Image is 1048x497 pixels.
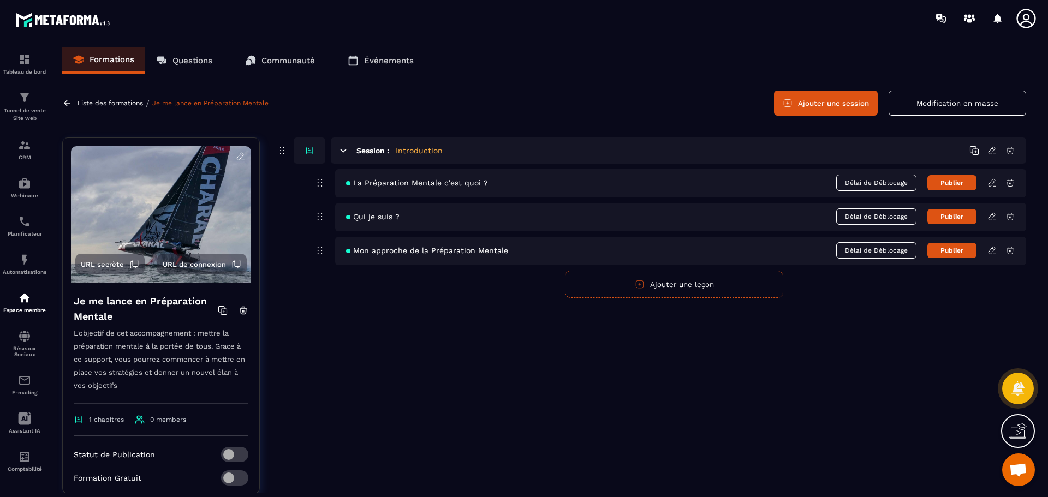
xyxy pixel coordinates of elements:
span: La Préparation Mentale c'est quoi ? [346,178,488,187]
button: Ajouter une session [774,91,878,116]
a: Formations [62,47,145,74]
p: E-mailing [3,390,46,396]
span: / [146,98,150,109]
p: Formations [90,55,134,64]
img: formation [18,139,31,152]
img: formation [18,91,31,104]
a: automationsautomationsAutomatisations [3,245,46,283]
p: L'objectif de cet accompagnement : mettre la préparation mentale à la portée de tous. Grace à ce ... [74,327,248,404]
span: 0 members [150,416,186,423]
a: accountantaccountantComptabilité [3,442,46,480]
img: automations [18,291,31,304]
a: emailemailE-mailing [3,366,46,404]
a: Assistant IA [3,404,46,442]
a: Je me lance en Préparation Mentale [152,99,269,107]
button: Publier [927,175,976,190]
a: formationformationTunnel de vente Site web [3,83,46,130]
a: Liste des formations [78,99,143,107]
a: automationsautomationsWebinaire [3,169,46,207]
p: Tunnel de vente Site web [3,107,46,122]
h6: Session : [356,146,389,155]
p: Tableau de bord [3,69,46,75]
span: Mon approche de la Préparation Mentale [346,246,508,255]
p: Réseaux Sociaux [3,345,46,357]
p: Automatisations [3,269,46,275]
h5: Introduction [396,145,443,156]
p: Comptabilité [3,466,46,472]
span: Délai de Déblocage [836,242,916,259]
span: 1 chapitres [89,416,124,423]
a: schedulerschedulerPlanificateur [3,207,46,245]
button: URL secrète [75,254,145,274]
a: Communauté [234,47,326,74]
a: formationformationTableau de bord [3,45,46,83]
p: Webinaire [3,193,46,199]
p: Planificateur [3,231,46,237]
img: logo [15,10,114,30]
button: Publier [927,209,976,224]
span: URL de connexion [163,260,226,268]
a: Événements [337,47,425,74]
img: automations [18,253,31,266]
a: automationsautomationsEspace membre [3,283,46,321]
img: social-network [18,330,31,343]
button: Modification en masse [889,91,1026,116]
img: accountant [18,450,31,463]
span: Délai de Déblocage [836,208,916,225]
p: Communauté [261,56,315,65]
button: Ajouter une leçon [565,271,783,298]
button: Publier [927,243,976,258]
h4: Je me lance en Préparation Mentale [74,294,218,324]
p: Espace membre [3,307,46,313]
img: automations [18,177,31,190]
span: Qui je suis ? [346,212,400,221]
img: formation [18,53,31,66]
span: Délai de Déblocage [836,175,916,191]
div: Ouvrir le chat [1002,453,1035,486]
p: Formation Gratuit [74,474,141,482]
p: Questions [172,56,212,65]
img: scheduler [18,215,31,228]
span: URL secrète [81,260,124,268]
button: URL de connexion [157,254,247,274]
p: CRM [3,154,46,160]
img: email [18,374,31,387]
a: Questions [145,47,223,74]
a: formationformationCRM [3,130,46,169]
a: social-networksocial-networkRéseaux Sociaux [3,321,46,366]
p: Assistant IA [3,428,46,434]
p: Statut de Publication [74,450,155,459]
p: Événements [364,56,414,65]
img: background [71,146,251,283]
